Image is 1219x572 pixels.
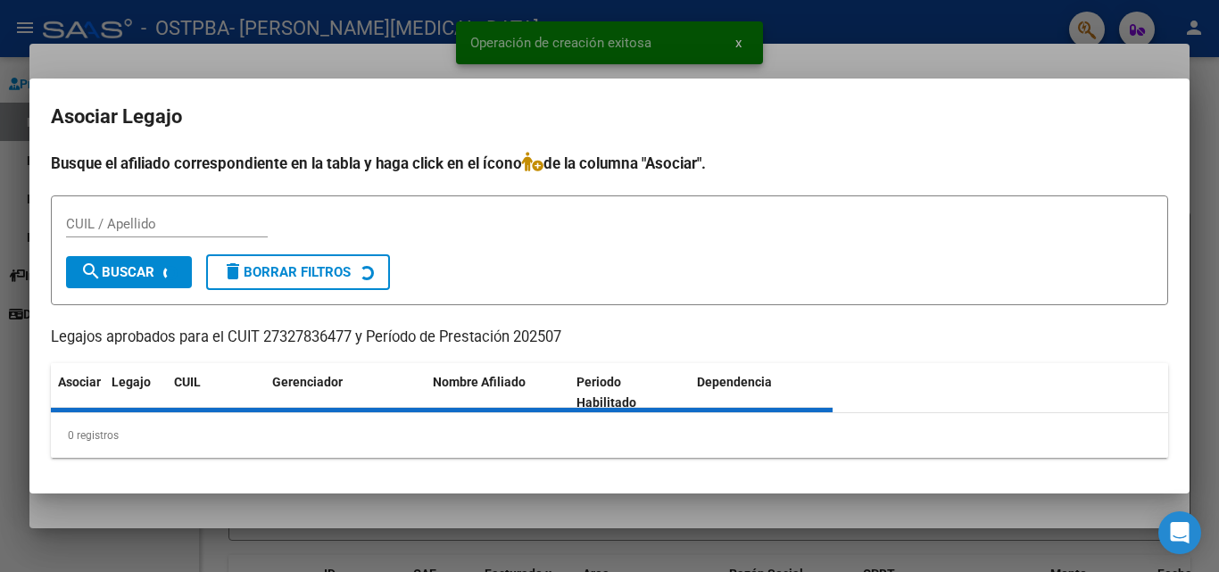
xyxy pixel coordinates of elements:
[112,375,151,389] span: Legajo
[58,375,101,389] span: Asociar
[80,264,154,280] span: Buscar
[576,375,636,410] span: Periodo Habilitado
[174,375,201,389] span: CUIL
[265,363,426,422] datatable-header-cell: Gerenciador
[80,261,102,282] mat-icon: search
[104,363,167,422] datatable-header-cell: Legajo
[433,375,526,389] span: Nombre Afiliado
[51,152,1168,175] h4: Busque el afiliado correspondiente en la tabla y haga click en el ícono de la columna "Asociar".
[206,254,390,290] button: Borrar Filtros
[1158,511,1201,554] div: Open Intercom Messenger
[66,256,192,288] button: Buscar
[51,413,1168,458] div: 0 registros
[222,261,244,282] mat-icon: delete
[697,375,772,389] span: Dependencia
[426,363,569,422] datatable-header-cell: Nombre Afiliado
[272,375,343,389] span: Gerenciador
[569,363,690,422] datatable-header-cell: Periodo Habilitado
[51,363,104,422] datatable-header-cell: Asociar
[51,327,1168,349] p: Legajos aprobados para el CUIT 27327836477 y Período de Prestación 202507
[51,100,1168,134] h2: Asociar Legajo
[222,264,351,280] span: Borrar Filtros
[690,363,833,422] datatable-header-cell: Dependencia
[167,363,265,422] datatable-header-cell: CUIL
